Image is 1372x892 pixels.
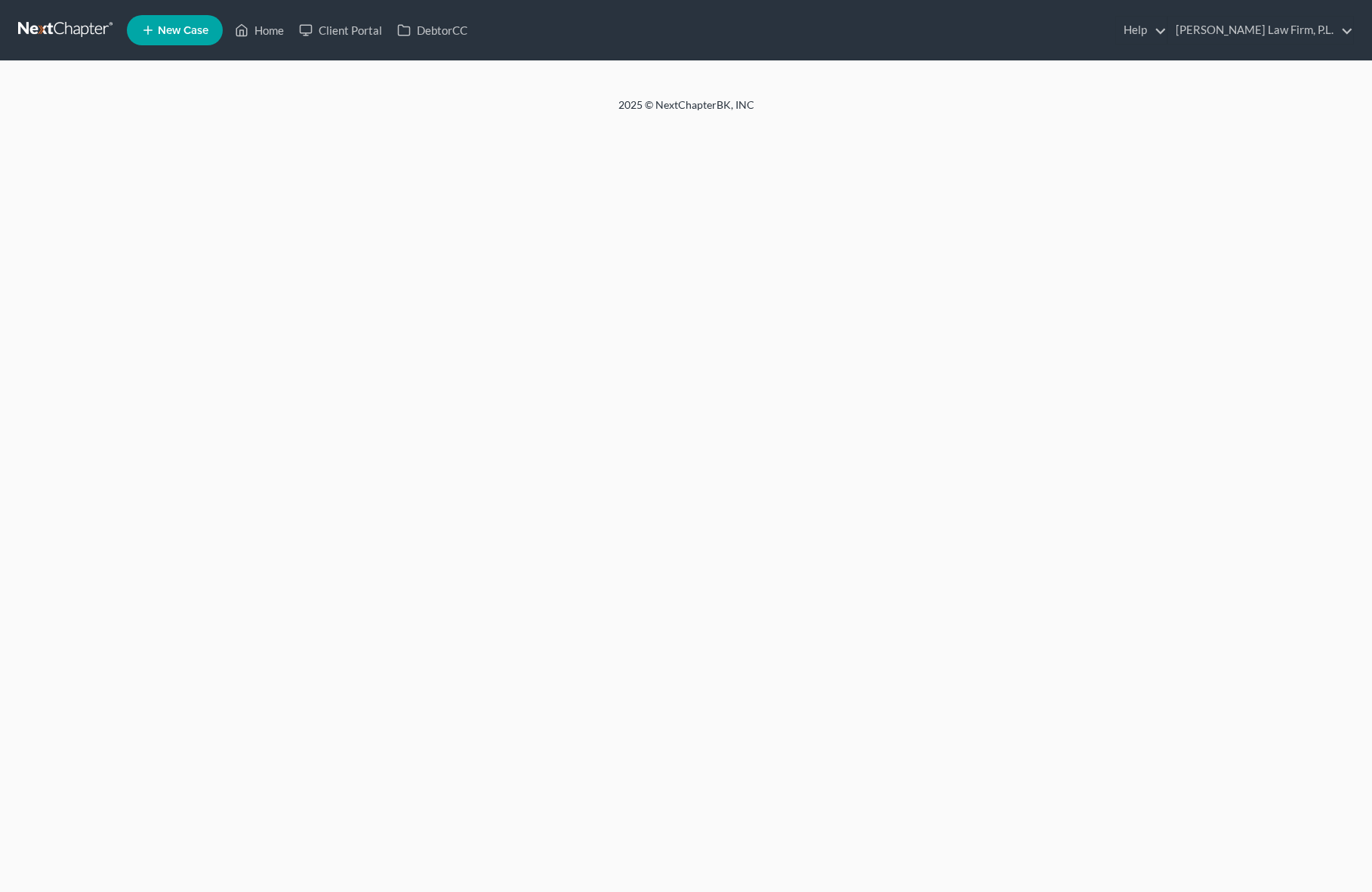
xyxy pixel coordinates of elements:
[127,15,223,45] new-legal-case-button: New Case
[1116,17,1167,44] a: Help
[390,17,475,44] a: DebtorCC
[291,17,390,44] a: Client Portal
[256,97,1117,125] div: 2025 © NextChapterBK, INC
[1168,17,1353,44] a: [PERSON_NAME] Law Firm, P.L.
[227,17,291,44] a: Home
